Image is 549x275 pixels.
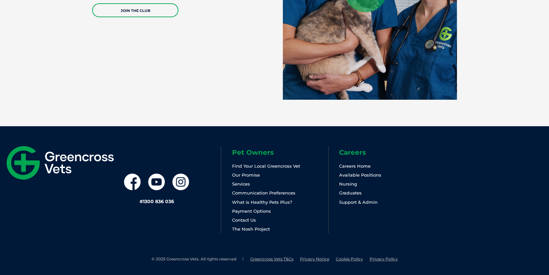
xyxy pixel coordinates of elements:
a: Cookie Policy [336,256,363,261]
a: Find Your Local Greencross Vet [232,163,300,169]
span: # [139,198,143,204]
a: Careers Home [339,163,371,169]
a: Support & Admin [339,199,378,205]
li: © 2025 Greencross Vets. All rights reserved [152,256,244,262]
a: Privacy Notice [300,256,329,261]
a: #1300 836 036 [139,198,174,204]
h6: Careers [339,149,435,156]
a: Our Promise [232,172,260,178]
a: Payment Options [232,208,271,214]
a: Services [232,181,250,187]
a: What is Healthy Pets Plus? [232,199,292,205]
a: JOIN THE CLUB [92,3,178,17]
a: Graduates [339,190,362,195]
h6: Pet Owners [232,149,328,156]
a: Nursing [339,181,357,187]
a: Privacy Policy [370,256,398,261]
a: The Nosh Project [232,226,270,232]
a: Communication Preferences [232,190,295,195]
a: Available Positions [339,172,381,178]
a: Contact Us [232,217,256,223]
a: Greencross Vets T&Cs [250,256,293,261]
